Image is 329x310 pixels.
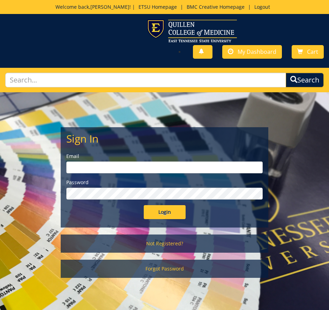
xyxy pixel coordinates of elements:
input: Search... [5,73,286,88]
a: BMC Creative Homepage [183,3,248,10]
img: ETSU logo [147,20,237,42]
label: Password [66,179,263,186]
span: My Dashboard [238,48,276,56]
a: Forgot Password [61,260,268,278]
a: [PERSON_NAME] [90,3,129,10]
a: ETSU Homepage [135,3,180,10]
p: Welcome back, ! | | | [33,3,297,10]
h2: Sign In [66,133,263,144]
button: Search [286,73,324,88]
a: My Dashboard [222,45,282,59]
a: Not Registered? [61,235,268,253]
a: Cart [292,45,324,59]
label: Email [66,153,263,160]
a: Logout [251,3,274,10]
span: Cart [307,48,318,56]
input: Login [144,205,186,219]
